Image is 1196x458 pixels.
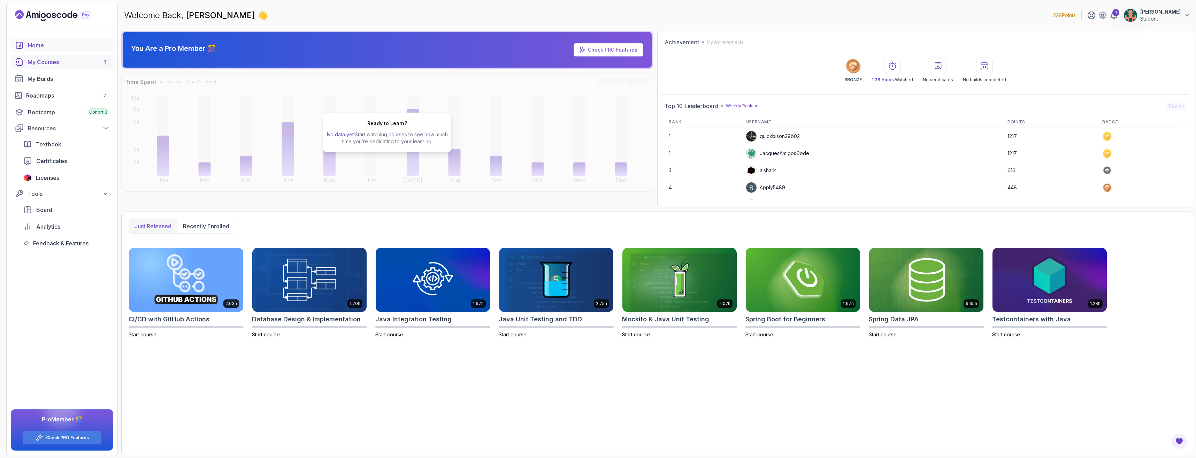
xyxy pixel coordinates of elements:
[622,248,737,312] img: Mockito & Java Unit Testing card
[1003,128,1098,145] td: 1217
[746,182,785,193] div: Apply5489
[1003,145,1098,162] td: 1217
[103,93,106,98] span: 7
[252,247,367,338] a: Database Design & Implementation card1.70hDatabase Design & ImplementationStart course
[746,199,757,210] img: default monster avatar
[1124,8,1190,22] button: user profile image[PERSON_NAME]Student
[103,59,106,65] span: 3
[622,331,650,337] span: Start course
[665,196,741,213] td: 5
[923,77,953,83] p: No certificates
[36,222,60,231] span: Analytics
[375,247,490,338] a: Java Integration Testing card1.67hJava Integration TestingStart course
[844,77,862,83] p: BRONZE
[1003,116,1098,128] th: Points
[225,301,237,306] p: 2.63h
[252,331,280,337] span: Start course
[746,182,757,193] img: user profile image
[19,171,113,185] a: licenses
[26,91,109,100] div: Roadmaps
[252,314,361,324] h2: Database Design & Implementation
[28,58,109,66] div: My Courses
[36,174,59,182] span: Licenses
[963,77,1006,83] p: No builds completed
[574,43,643,56] a: Check PRO Features
[588,47,637,53] a: Check PRO Features
[746,199,775,210] div: jvxdev
[707,39,744,45] p: My Achievements
[843,301,854,306] p: 1.67h
[499,247,614,338] a: Java Unit Testing and TDD card2.75hJava Unit Testing and TDDStart course
[1003,196,1098,213] td: 388
[19,220,113,234] a: analytics
[28,124,109,132] div: Resources
[124,10,268,21] p: Welcome Back,
[11,188,113,200] button: Tools
[665,38,699,46] h2: Achievement
[186,10,257,20] span: [PERSON_NAME]
[746,148,809,159] div: JacquesAmigosCode
[177,219,235,233] button: Recently enrolled
[872,77,913,83] p: Watched
[726,103,759,109] p: Weekly Ranking
[1140,8,1181,15] p: [PERSON_NAME]
[1112,9,1119,16] div: 1
[367,120,407,127] h2: Ready to Learn?
[89,109,107,115] span: Cohort 3
[28,41,109,49] div: Home
[129,331,156,337] span: Start course
[11,89,113,102] a: roadmaps
[350,301,360,306] p: 1.70h
[19,203,113,217] a: board
[129,248,243,312] img: CI/CD with GitHub Actions card
[11,105,113,119] a: bootcamp
[746,148,757,159] img: default monster avatar
[1110,11,1118,20] a: 1
[22,430,102,445] button: Check PRO Features
[1053,12,1076,19] p: 228 Points
[499,331,527,337] span: Start course
[869,248,983,312] img: Spring Data JPA card
[326,131,449,145] p: Start watching courses to see how much time you’re dedicating to your learning.
[1098,116,1186,128] th: Badge
[131,44,216,53] p: You Are a Pro Member 🎊
[11,38,113,52] a: home
[19,137,113,151] a: textbook
[11,55,113,69] a: courses
[665,102,718,110] h2: Top 10 Leaderboard
[665,145,741,162] td: 1
[376,248,490,312] img: Java Integration Testing card
[746,165,757,176] img: user profile image
[719,301,730,306] p: 2.02h
[745,247,860,338] a: Spring Boot for Beginners card1.67hSpring Boot for BeginnersStart course
[499,248,613,312] img: Java Unit Testing and TDD card
[665,162,741,179] td: 3
[1124,9,1137,22] img: user profile image
[19,236,113,250] a: feedback
[11,72,113,86] a: builds
[129,247,244,338] a: CI/CD with GitHub Actions card2.63hCI/CD with GitHub ActionsStart course
[665,128,741,145] td: 1
[473,301,484,306] p: 1.67h
[28,108,109,116] div: Bootcamp
[28,75,109,83] div: My Builds
[1166,101,1186,111] button: See all
[28,190,109,198] div: Tools
[252,248,367,312] img: Database Design & Implementation card
[992,248,1107,312] img: Testcontainers with Java card
[746,248,860,312] img: Spring Boot for Beginners card
[257,10,268,21] span: 👋
[746,131,800,142] div: quickbison39b02
[36,140,61,148] span: Textbook
[129,219,177,233] button: Just released
[745,331,773,337] span: Start course
[11,122,113,135] button: Resources
[622,314,709,324] h2: Mockito & Java Unit Testing
[36,157,67,165] span: Certificates
[596,301,607,306] p: 2.75h
[327,131,355,137] span: No data yet!
[33,239,89,247] span: Feedback & Features
[23,174,32,181] img: jetbrains icon
[1090,301,1101,306] p: 1.28h
[1171,433,1188,450] button: Open Feedback Button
